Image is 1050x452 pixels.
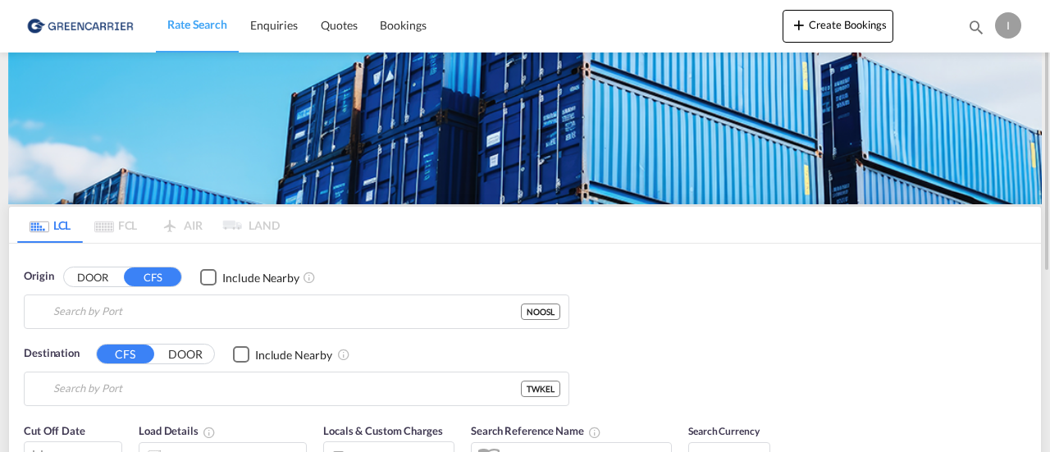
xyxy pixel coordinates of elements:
div: Include Nearby [222,270,299,286]
input: Search by Port [53,377,521,401]
span: Bookings [380,18,426,32]
div: icon-magnify [967,18,985,43]
button: CFS [124,267,181,286]
span: Quotes [321,18,357,32]
button: icon-plus 400-fgCreate Bookings [783,10,893,43]
md-icon: Unchecked: Ignores neighbouring ports when fetching rates.Checked : Includes neighbouring ports w... [303,271,316,284]
md-input-container: Oslo, NOOSL [25,295,568,328]
span: Load Details [139,424,216,437]
md-icon: icon-magnify [967,18,985,36]
md-pagination-wrapper: Use the left and right arrow keys to navigate between tabs [17,207,280,243]
input: Search by Port [53,299,521,324]
span: Cut Off Date [24,424,85,437]
span: Locals & Custom Charges [323,424,443,437]
div: I [995,12,1021,39]
div: TWKEL [521,381,560,397]
md-icon: Chargeable Weight [203,426,216,439]
md-icon: Unchecked: Ignores neighbouring ports when fetching rates.Checked : Includes neighbouring ports w... [337,348,350,361]
span: Rate Search [167,17,227,31]
span: Search Reference Name [471,424,601,437]
md-icon: Your search will be saved by the below given name [588,426,601,439]
div: NOOSL [521,304,560,320]
span: Origin [24,268,53,285]
img: e39c37208afe11efa9cb1d7a6ea7d6f5.png [25,7,135,44]
md-checkbox: Checkbox No Ink [200,268,299,285]
button: CFS [97,345,154,363]
button: DOOR [157,345,214,363]
div: Include Nearby [255,347,332,363]
span: Enquiries [250,18,298,32]
img: GreenCarrierFCL_LCL.png [8,53,1042,204]
md-input-container: Keelung (Chilung), TWKEL [25,372,568,405]
md-icon: icon-plus 400-fg [789,15,809,34]
button: DOOR [64,267,121,286]
span: Destination [24,345,80,362]
span: Search Currency [688,425,760,437]
md-tab-item: LCL [17,207,83,243]
md-checkbox: Checkbox No Ink [233,345,332,363]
